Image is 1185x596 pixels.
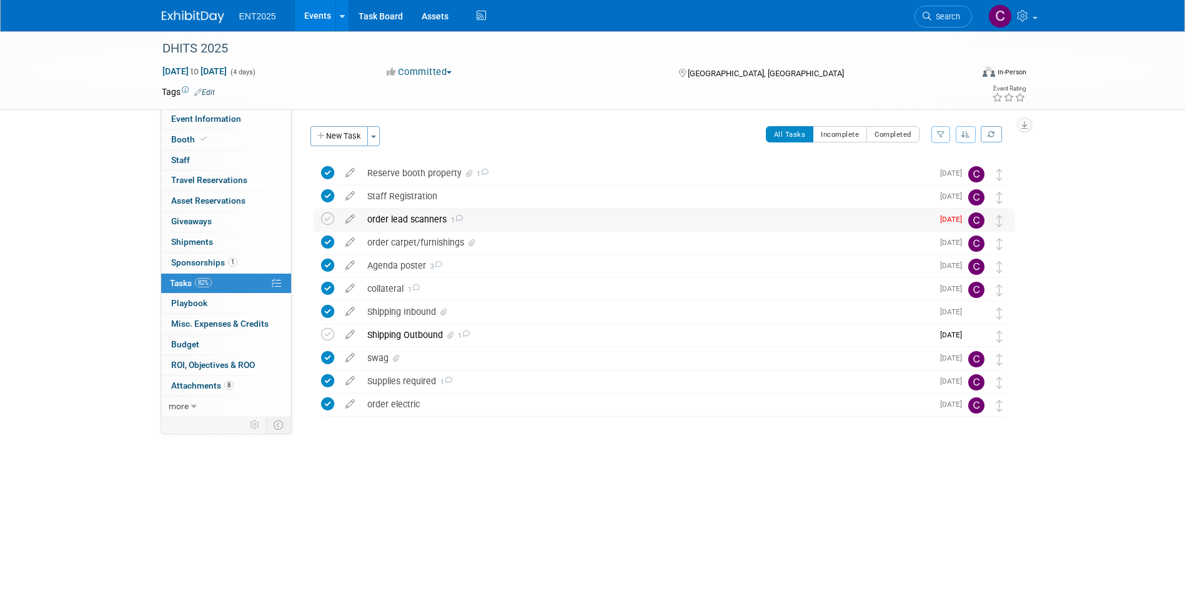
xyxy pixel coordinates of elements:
img: Colleen Mueller [968,374,984,390]
span: Travel Reservations [171,175,247,185]
span: [DATE] [DATE] [162,66,227,77]
div: order lead scanners [361,209,933,230]
span: [DATE] [940,238,968,247]
i: Move task [996,215,1003,227]
span: 1 [404,286,420,294]
span: [DATE] [940,284,968,293]
a: Booth [161,130,291,150]
a: edit [339,237,361,248]
img: Rose Bodin [968,305,984,321]
button: Completed [866,126,920,142]
a: edit [339,191,361,202]
span: (4 days) [229,68,255,76]
img: ExhibitDay [162,11,224,23]
span: Staff [171,155,190,165]
i: Move task [996,192,1003,204]
td: Toggle Event Tabs [265,417,291,433]
a: Misc. Expenses & Credits [161,314,291,334]
img: Colleen Mueller [968,212,984,229]
a: edit [339,283,361,294]
span: 1 [475,170,488,178]
a: Refresh [981,126,1002,142]
span: 3 [426,262,442,271]
div: Shipping Outbound [361,324,933,345]
span: Budget [171,339,199,349]
span: Shipments [171,237,213,247]
span: Booth [171,134,209,144]
i: Booth reservation complete [201,136,207,142]
a: Tasks82% [161,274,291,294]
img: Colleen Mueller [968,259,984,275]
span: Sponsorships [171,257,237,267]
span: [DATE] [940,330,968,339]
span: to [189,66,201,76]
span: 1 [447,216,463,224]
span: [DATE] [940,192,968,201]
td: Tags [162,86,215,98]
span: [GEOGRAPHIC_DATA], [GEOGRAPHIC_DATA] [688,69,844,78]
img: Colleen Mueller [968,282,984,298]
i: Move task [996,330,1003,342]
a: Event Information [161,109,291,129]
span: Playbook [171,298,207,308]
a: edit [339,167,361,179]
span: [DATE] [940,354,968,362]
span: ENT2025 [239,11,276,21]
img: Rose Bodin [968,328,984,344]
span: 1 [228,257,237,267]
a: Travel Reservations [161,171,291,191]
i: Move task [996,261,1003,273]
img: Colleen Mueller [968,189,984,206]
div: swag [361,347,933,369]
img: Colleen Mueller [988,4,1012,28]
a: edit [339,214,361,225]
div: order carpet/furnishings [361,232,933,253]
a: Edit [194,88,215,97]
img: Colleen Mueller [968,351,984,367]
a: Budget [161,335,291,355]
div: Event Format [898,65,1027,84]
span: 1 [436,378,452,386]
i: Move task [996,169,1003,181]
a: more [161,397,291,417]
div: collateral [361,278,933,299]
a: edit [339,399,361,410]
div: order electric [361,394,933,415]
a: Giveaways [161,212,291,232]
button: Committed [382,66,457,79]
span: Event Information [171,114,241,124]
span: Giveaways [171,216,212,226]
img: Format-Inperson.png [983,67,995,77]
a: edit [339,306,361,317]
span: Tasks [170,278,212,288]
div: Shipping Inbound [361,301,933,322]
td: Personalize Event Tab Strip [244,417,266,433]
i: Move task [996,238,1003,250]
div: Staff Registration [361,186,933,207]
img: Colleen Mueller [968,236,984,252]
a: edit [339,375,361,387]
div: Reserve booth property [361,162,933,184]
div: In-Person [997,67,1026,77]
i: Move task [996,354,1003,365]
a: Staff [161,151,291,171]
button: All Tasks [766,126,814,142]
span: Misc. Expenses & Credits [171,319,269,329]
div: Agenda poster [361,255,933,276]
span: 1 [456,332,470,340]
a: Asset Reservations [161,191,291,211]
a: Sponsorships1 [161,253,291,273]
a: Playbook [161,294,291,314]
i: Move task [996,307,1003,319]
a: Attachments8 [161,376,291,396]
i: Move task [996,377,1003,389]
i: Move task [996,400,1003,412]
a: edit [339,352,361,364]
button: Incomplete [813,126,867,142]
span: Attachments [171,380,234,390]
span: 82% [195,278,212,287]
button: New Task [310,126,368,146]
span: [DATE] [940,307,968,316]
a: Shipments [161,232,291,252]
span: ROI, Objectives & ROO [171,360,255,370]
